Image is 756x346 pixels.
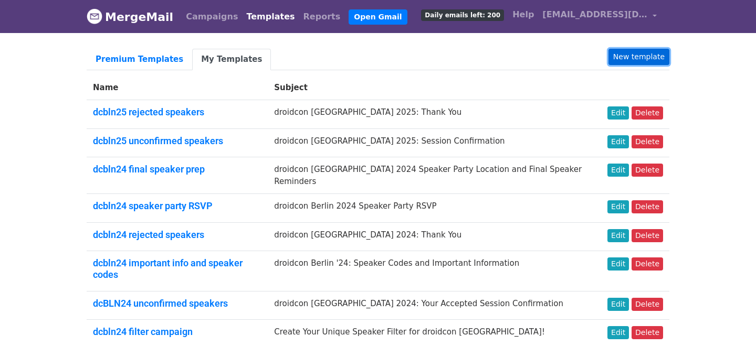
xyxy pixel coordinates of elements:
a: dcbln24 filter campaign [93,326,193,337]
a: dcbln24 important info and speaker codes [93,257,243,280]
a: Reports [299,6,345,27]
a: Help [508,4,538,25]
a: Edit [607,298,629,311]
a: dcbln24 rejected speakers [93,229,204,240]
a: Delete [632,164,663,177]
a: Delete [632,326,663,339]
a: My Templates [192,49,271,70]
a: Edit [607,135,629,148]
a: MergeMail [87,6,173,28]
a: Daily emails left: 200 [417,4,508,25]
a: dcbln24 final speaker prep [93,164,205,175]
a: Edit [607,200,629,213]
a: Edit [607,326,629,339]
a: Edit [607,164,629,177]
td: droidcon [GEOGRAPHIC_DATA] 2024: Your Accepted Session Confirmation [268,291,601,320]
a: Open Gmail [349,9,407,25]
td: droidcon [GEOGRAPHIC_DATA] 2025: Thank You [268,100,601,129]
a: Delete [632,106,663,120]
td: droidcon Berlin 2024 Speaker Party RSVP [268,194,601,223]
a: dcbln24 speaker party RSVP [93,200,213,211]
a: Edit [607,106,629,120]
a: Templates [242,6,299,27]
span: Daily emails left: 200 [421,9,504,21]
a: Edit [607,229,629,242]
a: Delete [632,135,663,148]
a: Premium Templates [87,49,192,70]
a: Delete [632,257,663,271]
a: dcbln25 rejected speakers [93,106,204,117]
a: Delete [632,200,663,213]
a: dcbln25 unconfirmed speakers [93,135,223,146]
a: New template [608,49,669,65]
a: Delete [632,229,663,242]
a: Edit [607,257,629,271]
td: droidcon Berlin '24: Speaker Codes and Important Information [268,251,601,291]
td: droidcon [GEOGRAPHIC_DATA] 2025: Session Confirmation [268,128,601,157]
th: Name [87,75,268,100]
a: Campaigns [182,6,242,27]
img: MergeMail logo [87,8,102,24]
a: Delete [632,298,663,311]
a: [EMAIL_ADDRESS][DOMAIN_NAME] [538,4,661,29]
td: droidcon [GEOGRAPHIC_DATA] 2024 Speaker Party Location and Final Speaker Reminders [268,157,601,194]
a: dcBLN24 unconfirmed speakers [93,298,228,309]
th: Subject [268,75,601,100]
td: droidcon [GEOGRAPHIC_DATA] 2024: Thank You [268,222,601,251]
span: [EMAIL_ADDRESS][DOMAIN_NAME] [542,8,647,21]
